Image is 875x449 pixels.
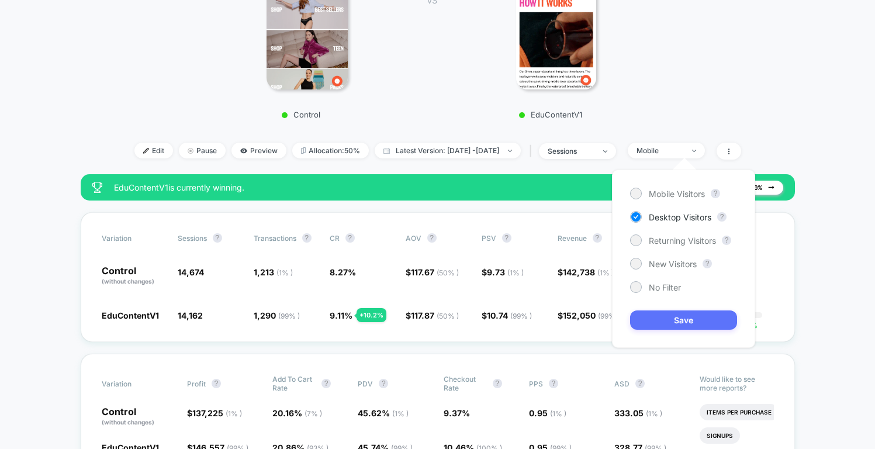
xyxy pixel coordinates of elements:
button: ? [213,233,222,243]
span: 14,674 [178,267,204,277]
button: ? [212,379,221,388]
span: 1,290 [254,310,300,320]
span: EduContentV1 [102,310,159,320]
span: Preview [231,143,286,158]
span: ( 1 % ) [507,268,524,277]
span: Mobile Visitors [649,189,705,199]
img: edit [143,148,149,154]
button: ? [321,379,331,388]
span: Pause [179,143,226,158]
div: Mobile [637,146,683,155]
span: | [527,143,539,160]
button: ? [379,379,388,388]
img: end [508,150,512,152]
span: CR [330,234,340,243]
span: (without changes) [102,278,154,285]
span: 10.74 [487,310,532,320]
li: Signups [700,427,740,444]
span: 8.27 % [330,267,356,277]
img: calendar [383,148,390,154]
img: end [692,150,696,152]
span: ASD [614,379,630,388]
span: $ [406,310,459,320]
span: Transactions [254,234,296,243]
span: PSV [482,234,496,243]
span: ( 99 % ) [598,312,620,320]
span: New Visitors [649,259,697,269]
span: 152,050 [563,310,620,320]
button: Save [630,310,737,330]
span: 137,225 [192,408,242,418]
span: 1,213 [254,267,293,277]
img: end [603,150,607,153]
span: ( 99 % ) [510,312,532,320]
img: rebalance [301,147,306,154]
span: ( 1 % ) [597,268,614,277]
img: success_star [92,182,102,193]
span: Revenue [558,234,587,243]
button: ? [711,189,720,198]
span: Profit [187,379,206,388]
span: 14,162 [178,310,203,320]
span: 142,738 [563,267,614,277]
span: $ [558,310,620,320]
span: 9.37 % [444,408,470,418]
span: ( 1 % ) [550,409,566,418]
span: ( 1 % ) [226,409,242,418]
img: end [188,148,193,154]
button: ? [302,233,312,243]
p: EduContentV1 [448,110,653,119]
span: 117.67 [411,267,459,277]
span: Variation [102,375,166,392]
li: Items Per Purchase [700,404,779,420]
span: 9.73 [487,267,524,277]
span: $ [482,267,524,277]
span: Variation [102,233,166,243]
button: ? [549,379,558,388]
button: ? [703,259,712,268]
span: $ [406,267,459,277]
span: 9.11 % [330,310,352,320]
span: Sessions [178,234,207,243]
span: $ [558,267,614,277]
span: ( 50 % ) [437,268,459,277]
span: PDV [358,379,373,388]
div: sessions [548,147,594,156]
button: ? [502,233,511,243]
p: Would like to see more reports? [700,375,773,392]
button: ? [635,379,645,388]
span: Latest Version: [DATE] - [DATE] [375,143,521,158]
span: Checkout Rate [444,375,487,392]
span: No Filter [649,282,681,292]
button: ? [427,233,437,243]
span: 20.16 % [272,408,322,418]
p: Control [199,110,403,119]
span: (without changes) [102,419,154,426]
span: Allocation: 50% [292,143,369,158]
span: AOV [406,234,421,243]
span: ( 99 % ) [278,312,300,320]
span: 0.95 [529,408,566,418]
span: PPS [529,379,543,388]
p: Control [102,407,175,427]
button: ? [722,236,731,245]
span: 333.05 [614,408,662,418]
span: ( 50 % ) [437,312,459,320]
span: ( 1 % ) [276,268,293,277]
span: $ [187,408,242,418]
span: 117.87 [411,310,459,320]
div: + 10.2 % [357,308,386,322]
span: Edit [134,143,173,158]
span: $ [482,310,532,320]
span: ( 1 % ) [392,409,409,418]
span: Add To Cart Rate [272,375,316,392]
button: ? [493,379,502,388]
button: ? [593,233,602,243]
button: ? [717,212,727,222]
p: Control [102,266,166,286]
span: ( 7 % ) [305,409,322,418]
button: ? [345,233,355,243]
span: 45.62 % [358,408,409,418]
span: EduContentV1 is currently winning. [114,182,693,192]
span: Returning Visitors [649,236,716,246]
